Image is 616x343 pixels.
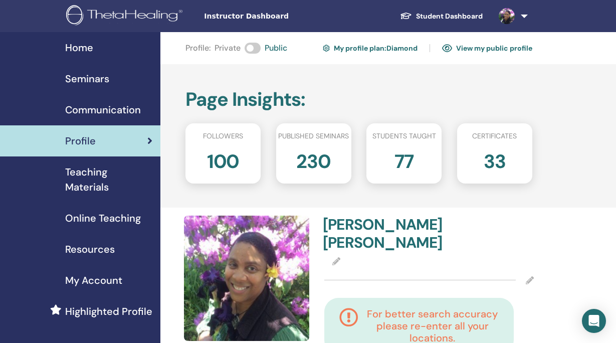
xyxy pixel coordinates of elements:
h2: 100 [207,145,240,174]
img: cog.svg [323,43,330,53]
img: default.jpg [499,8,515,24]
span: Certificates [472,131,517,141]
span: Students taught [372,131,436,141]
span: Profile [65,133,96,148]
img: graduation-cap-white.svg [400,12,412,20]
span: Instructor Dashboard [204,11,354,22]
img: eye.svg [442,44,452,53]
span: Highlighted Profile [65,304,152,319]
span: My Account [65,273,122,288]
a: Student Dashboard [392,7,491,26]
a: View my public profile [442,40,532,56]
span: Teaching Materials [65,164,152,195]
h2: 77 [394,145,414,174]
span: Online Teaching [65,211,141,226]
span: Published seminars [278,131,349,141]
img: logo.png [66,5,186,28]
span: Resources [65,242,115,257]
a: My profile plan:Diamond [323,40,418,56]
div: Open Intercom Messenger [582,309,606,333]
span: Communication [65,102,141,117]
span: Profile : [185,42,211,54]
span: Public [265,42,287,54]
h4: [PERSON_NAME] [PERSON_NAME] [323,216,423,252]
h2: 33 [484,145,506,174]
h2: Page Insights : [185,88,532,111]
img: default.jpg [184,216,309,341]
h2: 230 [296,145,331,174]
span: Private [215,42,241,54]
span: Seminars [65,71,109,86]
span: Home [65,40,93,55]
span: Followers [203,131,243,141]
